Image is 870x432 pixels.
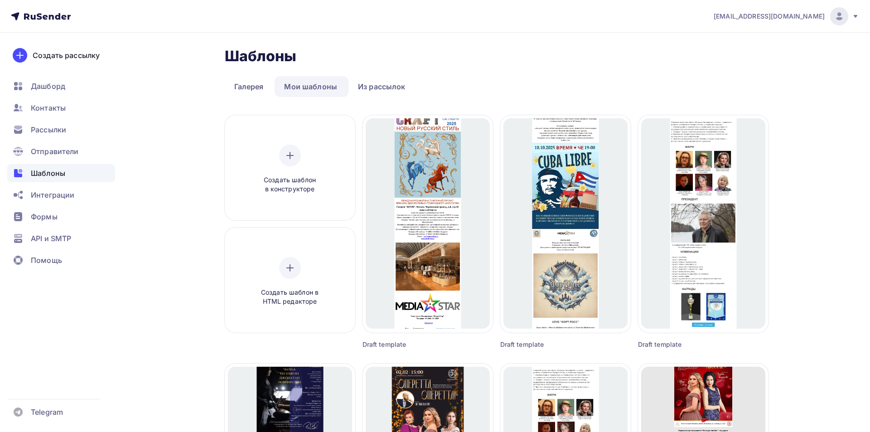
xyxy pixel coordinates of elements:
[348,76,415,97] a: Из рассылок
[638,340,736,349] div: Draft template
[31,255,62,266] span: Помощь
[275,76,347,97] a: Мои шаблоны
[31,102,66,113] span: Контакты
[7,77,115,95] a: Дашборд
[7,99,115,117] a: Контакты
[7,121,115,139] a: Рассылки
[31,168,65,179] span: Шаблоны
[31,233,71,244] span: API и SMTP
[714,12,825,21] span: [EMAIL_ADDRESS][DOMAIN_NAME]
[31,211,58,222] span: Формы
[714,7,859,25] a: [EMAIL_ADDRESS][DOMAIN_NAME]
[225,76,273,97] a: Галерея
[7,142,115,160] a: Отправители
[500,340,598,349] div: Draft template
[31,81,65,92] span: Дашборд
[31,189,74,200] span: Интеграции
[247,175,333,194] span: Создать шаблон в конструкторе
[225,47,297,65] h2: Шаблоны
[7,208,115,226] a: Формы
[31,407,63,417] span: Telegram
[7,164,115,182] a: Шаблоны
[33,50,100,61] div: Создать рассылку
[247,288,333,306] span: Создать шаблон в HTML редакторе
[362,340,460,349] div: Draft template
[31,124,66,135] span: Рассылки
[31,146,79,157] span: Отправители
